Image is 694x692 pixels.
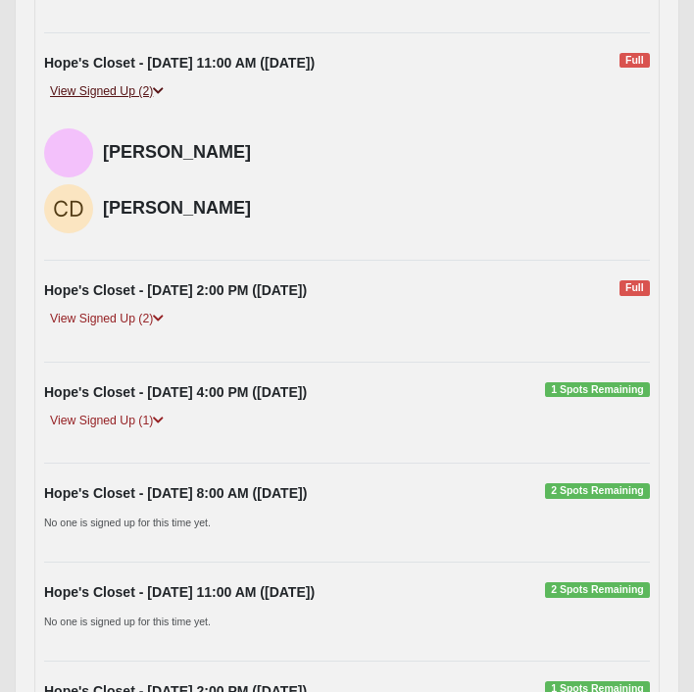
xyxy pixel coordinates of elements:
[44,282,307,298] strong: Hope's Closet - [DATE] 2:00 PM ([DATE])
[44,517,211,528] small: No one is signed up for this time yet.
[44,384,307,400] strong: Hope's Closet - [DATE] 4:00 PM ([DATE])
[545,483,650,499] span: 2 Spots Remaining
[620,53,650,69] span: Full
[545,382,650,398] span: 1 Spots Remaining
[44,184,93,233] img: Cynthia Davis
[103,142,650,164] h4: [PERSON_NAME]
[103,198,650,220] h4: [PERSON_NAME]
[545,582,650,598] span: 2 Spots Remaining
[44,309,170,329] a: View Signed Up (2)
[44,55,315,71] strong: Hope's Closet - [DATE] 11:00 AM ([DATE])
[44,584,315,600] strong: Hope's Closet - [DATE] 11:00 AM ([DATE])
[44,411,170,431] a: View Signed Up (1)
[44,485,307,501] strong: Hope's Closet - [DATE] 8:00 AM ([DATE])
[44,81,170,102] a: View Signed Up (2)
[620,280,650,296] span: Full
[44,128,93,177] img: Babby Valdes
[44,616,211,627] small: No one is signed up for this time yet.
